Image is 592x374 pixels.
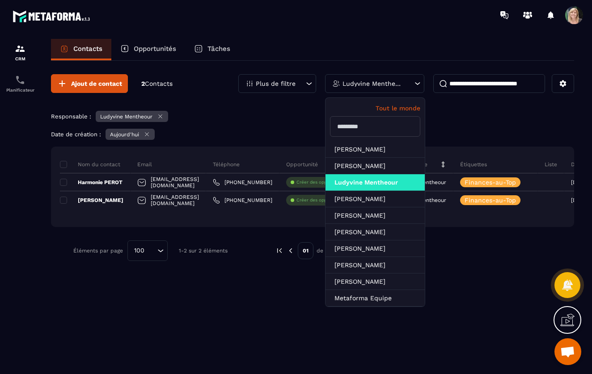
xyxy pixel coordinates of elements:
[51,74,128,93] button: Ajout de contact
[465,179,516,185] p: Finances-au-Top
[326,174,425,191] li: Ludyvine Mentheour
[545,161,557,168] p: Liste
[296,197,347,203] p: Créer des opportunités
[554,338,581,365] div: Ouvrir le chat
[71,79,122,88] span: Ajout de contact
[275,247,283,255] img: prev
[145,80,173,87] span: Contacts
[343,80,404,87] p: Ludyvine Mentheour
[134,45,176,53] p: Opportunités
[298,242,313,259] p: 01
[326,273,425,290] li: [PERSON_NAME]
[213,161,240,168] p: Téléphone
[100,113,152,120] p: Ludyvine Mentheour
[465,197,516,203] p: Finances-au-Top
[148,246,155,256] input: Search for option
[127,240,168,261] div: Search for option
[13,8,93,25] img: logo
[326,158,425,174] li: [PERSON_NAME]
[110,131,139,138] p: Aujourd'hui
[137,161,152,168] p: Email
[296,179,347,185] p: Créer des opportunités
[73,45,102,53] p: Contacts
[141,80,173,88] p: 2
[213,197,272,204] a: [PHONE_NUMBER]
[207,45,230,53] p: Tâches
[213,179,272,186] a: [PHONE_NUMBER]
[326,257,425,273] li: [PERSON_NAME]
[326,191,425,207] li: [PERSON_NAME]
[131,246,148,256] span: 100
[111,39,185,60] a: Opportunités
[326,240,425,257] li: [PERSON_NAME]
[60,197,123,204] p: [PERSON_NAME]
[326,141,425,158] li: [PERSON_NAME]
[2,56,38,61] p: CRM
[2,37,38,68] a: formationformationCRM
[330,105,420,112] p: Tout le monde
[60,179,123,186] p: Harmonie PEROT
[326,224,425,240] li: [PERSON_NAME]
[460,161,487,168] p: Étiquettes
[326,207,425,224] li: [PERSON_NAME]
[15,75,25,85] img: scheduler
[185,39,239,60] a: Tâches
[15,43,25,54] img: formation
[256,80,296,87] p: Plus de filtre
[73,248,123,254] p: Éléments par page
[317,247,327,254] p: de 1
[60,161,120,168] p: Nom du contact
[326,290,425,307] li: Metaforma Equipe
[51,113,91,120] p: Responsable :
[2,88,38,92] p: Planificateur
[51,131,101,138] p: Date de création :
[51,39,111,60] a: Contacts
[287,247,295,255] img: prev
[286,161,318,168] p: Opportunité
[179,248,228,254] p: 1-2 sur 2 éléments
[2,68,38,99] a: schedulerschedulerPlanificateur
